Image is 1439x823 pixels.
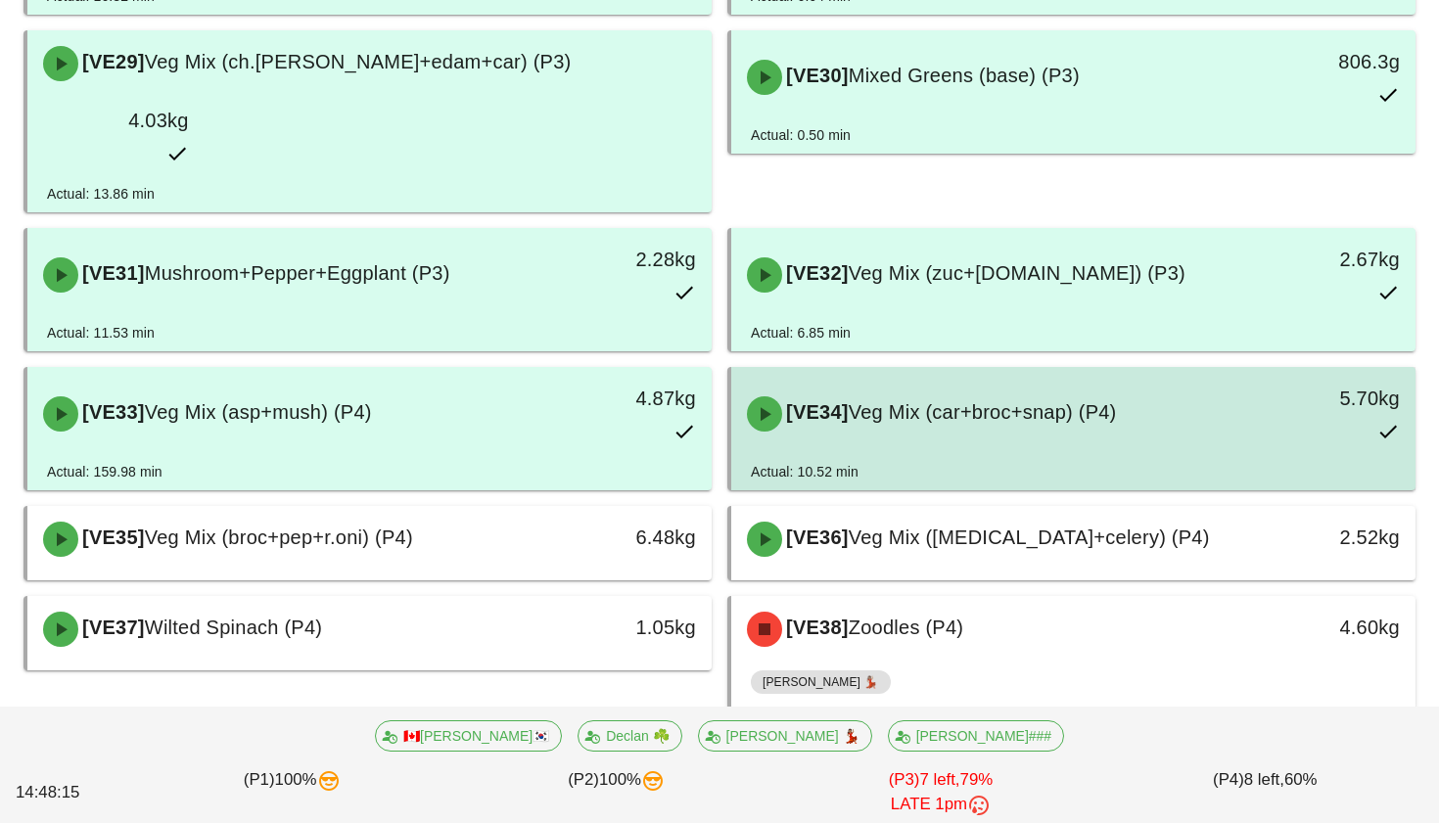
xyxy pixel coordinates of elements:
[550,612,696,643] div: 1.05kg
[47,322,155,343] div: Actual: 11.53 min
[1254,612,1400,643] div: 4.60kg
[849,262,1185,284] span: Veg Mix (zuc+[DOMAIN_NAME]) (P3)
[130,763,454,821] div: (P1) 100%
[849,526,1210,548] span: Veg Mix ([MEDICAL_DATA]+celery) (P4)
[919,770,959,789] span: 7 left,
[78,526,145,548] span: [VE35]
[751,124,851,146] div: Actual: 0.50 min
[782,526,849,548] span: [VE36]
[43,105,189,136] div: 4.03kg
[12,776,130,808] div: 14:48:15
[782,792,1098,817] div: LATE 1pm
[47,183,155,205] div: Actual: 13.86 min
[849,617,964,638] span: Zoodles (P4)
[751,461,859,482] div: Actual: 10.52 min
[849,401,1117,423] span: Veg Mix (car+broc+snap) (P4)
[849,65,1080,86] span: Mixed Greens (base) (P3)
[78,401,145,423] span: [VE33]
[1254,522,1400,553] div: 2.52kg
[550,383,696,414] div: 4.87kg
[763,670,879,694] span: [PERSON_NAME] 💃🏽
[78,262,145,284] span: [VE31]
[550,522,696,553] div: 6.48kg
[1254,244,1400,275] div: 2.67kg
[782,401,849,423] span: [VE34]
[782,262,849,284] span: [VE32]
[388,721,549,751] span: 🇨🇦[PERSON_NAME]🇰🇷
[782,617,849,638] span: [VE38]
[145,262,450,284] span: Mushroom+Pepper+Eggplant (P3)
[47,461,162,482] div: Actual: 159.98 min
[145,401,372,423] span: Veg Mix (asp+mush) (P4)
[1103,763,1427,821] div: (P4) 60%
[711,721,859,751] span: [PERSON_NAME] 💃🏽
[145,51,572,72] span: Veg Mix (ch.[PERSON_NAME]+edam+car) (P3)
[78,51,145,72] span: [VE29]
[1254,46,1400,77] div: 806.3g
[145,526,413,548] span: Veg Mix (broc+pep+r.oni) (P4)
[1254,383,1400,414] div: 5.70kg
[590,721,669,751] span: Declan ☘️
[145,617,323,638] span: Wilted Spinach (P4)
[901,721,1052,751] span: [PERSON_NAME]###
[1244,770,1284,789] span: 8 left,
[78,617,145,638] span: [VE37]
[454,763,778,821] div: (P2) 100%
[782,65,849,86] span: [VE30]
[550,244,696,275] div: 2.28kg
[778,763,1102,821] div: (P3) 79%
[751,322,851,343] div: Actual: 6.85 min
